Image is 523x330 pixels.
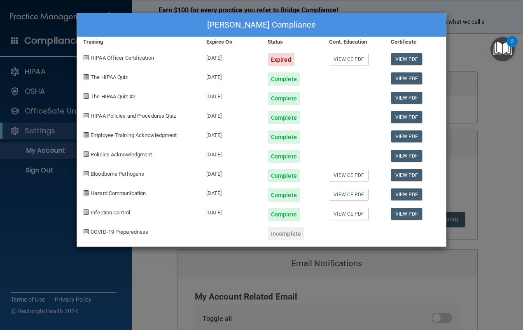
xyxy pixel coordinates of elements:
[91,209,130,216] span: Infection Control
[200,66,261,86] div: [DATE]
[391,111,423,123] a: View PDF
[511,42,514,52] div: 2
[329,169,368,181] a: View CE PDF
[91,113,176,119] span: HIPAA Policies and Procedures Quiz
[91,171,144,177] span: Bloodborne Pathogens
[268,72,300,86] div: Complete
[268,169,300,182] div: Complete
[200,202,261,221] div: [DATE]
[91,190,146,196] span: Hazard Communication
[391,169,423,181] a: View PDF
[200,37,261,47] div: Expires On
[261,37,323,47] div: Status
[200,163,261,182] div: [DATE]
[329,208,368,220] a: View CE PDF
[268,130,300,144] div: Complete
[391,208,423,220] a: View PDF
[490,37,515,61] button: Open Resource Center, 2 new notifications
[268,53,294,66] div: Expired
[391,150,423,162] a: View PDF
[91,151,152,158] span: Policies Acknowledgment
[323,37,384,47] div: Cont. Education
[268,227,304,240] div: Incomplete
[200,47,261,66] div: [DATE]
[391,92,423,104] a: View PDF
[329,53,368,65] a: View CE PDF
[200,86,261,105] div: [DATE]
[268,92,300,105] div: Complete
[391,53,423,65] a: View PDF
[391,188,423,200] a: View PDF
[268,188,300,202] div: Complete
[77,37,200,47] div: Training
[268,150,300,163] div: Complete
[91,55,154,61] span: HIPAA Officer Certification
[391,72,423,84] a: View PDF
[200,105,261,124] div: [DATE]
[91,132,177,138] span: Employee Training Acknowledgment
[91,229,148,235] span: COVID-19 Preparedness
[200,144,261,163] div: [DATE]
[385,37,446,47] div: Certificate
[91,74,128,80] span: The HIPAA Quiz
[200,182,261,202] div: [DATE]
[268,111,300,124] div: Complete
[329,188,368,200] a: View CE PDF
[77,13,446,37] div: [PERSON_NAME] Compliance
[91,93,135,100] span: The HIPAA Quiz #2
[268,208,300,221] div: Complete
[200,124,261,144] div: [DATE]
[391,130,423,142] a: View PDF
